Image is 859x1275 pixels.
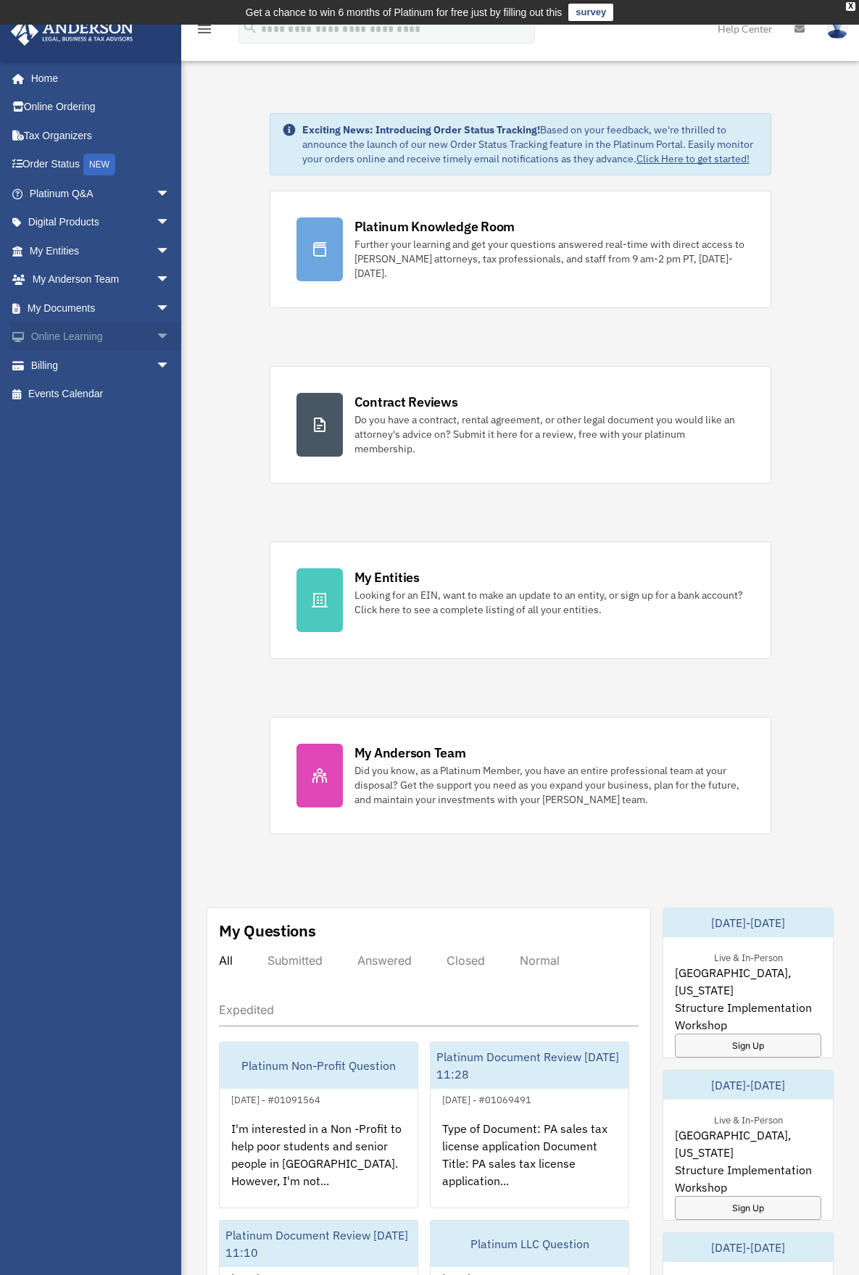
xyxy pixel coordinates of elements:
[431,1108,628,1221] div: Type of Document: PA sales tax license application Document Title: PA sales tax license applicati...
[156,179,185,209] span: arrow_drop_down
[270,191,771,308] a: Platinum Knowledge Room Further your learning and get your questions answered real-time with dire...
[520,953,560,968] div: Normal
[354,763,744,807] div: Did you know, as a Platinum Member, you have an entire professional team at your disposal? Get th...
[826,18,848,39] img: User Pic
[663,1071,833,1100] div: [DATE]-[DATE]
[846,2,855,11] div: close
[675,1126,821,1161] span: [GEOGRAPHIC_DATA], [US_STATE]
[10,236,192,265] a: My Entitiesarrow_drop_down
[10,64,185,93] a: Home
[302,122,759,166] div: Based on your feedback, we're thrilled to announce the launch of our new Order Status Tracking fe...
[354,217,515,236] div: Platinum Knowledge Room
[431,1091,543,1106] div: [DATE] - #01069491
[354,588,744,617] div: Looking for an EIN, want to make an update to an entity, or sign up for a bank account? Click her...
[10,93,192,122] a: Online Ordering
[302,123,540,136] strong: Exciting News: Introducing Order Status Tracking!
[7,17,138,46] img: Anderson Advisors Platinum Portal
[10,294,192,323] a: My Documentsarrow_drop_down
[83,154,115,175] div: NEW
[636,152,750,165] a: Click Here to get started!
[219,953,233,968] div: All
[246,4,563,21] div: Get a chance to win 6 months of Platinum for free just by filling out this
[430,1042,629,1208] a: Platinum Document Review [DATE] 11:28[DATE] - #01069491Type of Document: PA sales tax license app...
[354,237,744,281] div: Further your learning and get your questions answered real-time with direct access to [PERSON_NAM...
[663,1233,833,1262] div: [DATE]-[DATE]
[270,717,771,834] a: My Anderson Team Did you know, as a Platinum Member, you have an entire professional team at your...
[568,4,613,21] a: survey
[702,949,794,964] div: Live & In-Person
[267,953,323,968] div: Submitted
[663,908,833,937] div: [DATE]-[DATE]
[702,1111,794,1126] div: Live & In-Person
[156,323,185,352] span: arrow_drop_down
[675,1196,821,1220] a: Sign Up
[156,236,185,266] span: arrow_drop_down
[220,1042,418,1089] div: Platinum Non-Profit Question
[156,265,185,295] span: arrow_drop_down
[354,568,420,586] div: My Entities
[156,351,185,381] span: arrow_drop_down
[675,964,821,999] span: [GEOGRAPHIC_DATA], [US_STATE]
[196,20,213,38] i: menu
[156,208,185,238] span: arrow_drop_down
[220,1091,332,1106] div: [DATE] - #01091564
[270,366,771,483] a: Contract Reviews Do you have a contract, rental agreement, or other legal document you would like...
[220,1108,418,1221] div: I'm interested in a Non -Profit to help poor students and senior people in [GEOGRAPHIC_DATA]. How...
[357,953,412,968] div: Answered
[10,265,192,294] a: My Anderson Teamarrow_drop_down
[354,744,466,762] div: My Anderson Team
[270,541,771,659] a: My Entities Looking for an EIN, want to make an update to an entity, or sign up for a bank accoun...
[675,1034,821,1058] a: Sign Up
[447,953,485,968] div: Closed
[219,920,316,942] div: My Questions
[10,323,192,352] a: Online Learningarrow_drop_down
[10,351,192,380] a: Billingarrow_drop_down
[156,294,185,323] span: arrow_drop_down
[10,121,192,150] a: Tax Organizers
[220,1221,418,1267] div: Platinum Document Review [DATE] 11:10
[10,179,192,208] a: Platinum Q&Aarrow_drop_down
[196,25,213,38] a: menu
[10,380,192,409] a: Events Calendar
[219,1042,418,1208] a: Platinum Non-Profit Question[DATE] - #01091564I'm interested in a Non -Profit to help poor studen...
[10,208,192,237] a: Digital Productsarrow_drop_down
[219,1002,274,1017] div: Expedited
[10,150,192,180] a: Order StatusNEW
[675,1161,821,1196] span: Structure Implementation Workshop
[431,1042,628,1089] div: Platinum Document Review [DATE] 11:28
[431,1221,628,1267] div: Platinum LLC Question
[354,412,744,456] div: Do you have a contract, rental agreement, or other legal document you would like an attorney's ad...
[675,999,821,1034] span: Structure Implementation Workshop
[354,393,458,411] div: Contract Reviews
[242,20,258,36] i: search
